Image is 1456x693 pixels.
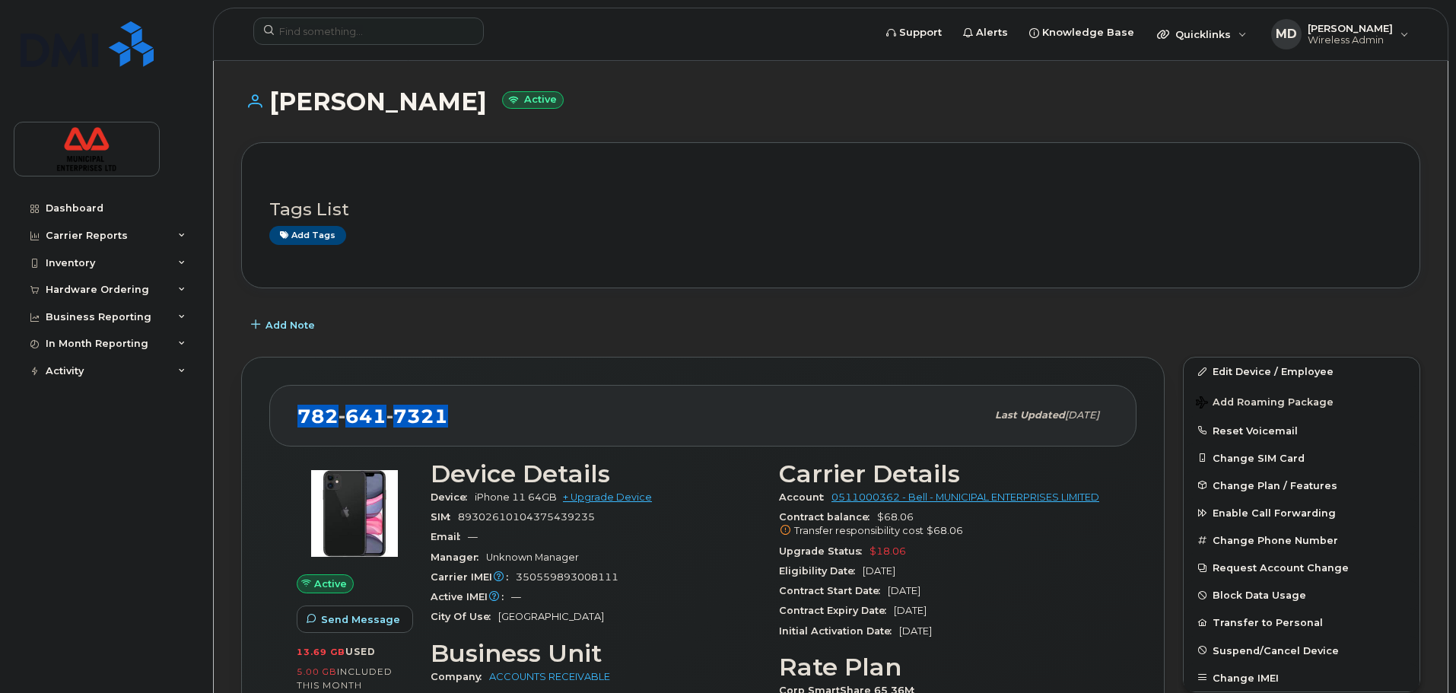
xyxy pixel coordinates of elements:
button: Enable Call Forwarding [1184,499,1419,526]
span: 5.00 GB [297,666,337,677]
span: Contract Start Date [779,585,888,596]
span: Contract balance [779,511,877,523]
span: [DATE] [863,565,895,577]
span: Transfer responsibility cost [794,525,924,536]
span: Email [431,531,468,542]
button: Transfer to Personal [1184,609,1419,636]
span: Last updated [995,409,1065,421]
span: $68.06 [927,525,963,536]
span: SIM [431,511,458,523]
span: iPhone 11 64GB [475,491,557,503]
span: 7321 [386,405,448,428]
span: Upgrade Status [779,545,869,557]
button: Request Account Change [1184,554,1419,581]
span: — [468,531,478,542]
span: Unknown Manager [486,552,579,563]
span: [DATE] [899,625,932,637]
span: City Of Use [431,611,498,622]
span: — [511,591,521,602]
small: Active [502,91,564,109]
span: Suspend/Cancel Device [1213,644,1339,656]
h3: Rate Plan [779,653,1109,681]
span: Active IMEI [431,591,511,602]
span: [DATE] [1065,409,1099,421]
span: Company [431,671,489,682]
a: Add tags [269,226,346,245]
h3: Tags List [269,200,1392,219]
button: Reset Voicemail [1184,417,1419,444]
button: Change Phone Number [1184,526,1419,554]
span: $18.06 [869,545,906,557]
button: Change IMEI [1184,664,1419,691]
h3: Carrier Details [779,460,1109,488]
span: Carrier IMEI [431,571,516,583]
span: 350559893008111 [516,571,618,583]
span: Account [779,491,831,503]
span: Eligibility Date [779,565,863,577]
h3: Business Unit [431,640,761,667]
span: Add Roaming Package [1196,396,1334,411]
a: Edit Device / Employee [1184,358,1419,385]
button: Send Message [297,606,413,633]
span: [GEOGRAPHIC_DATA] [498,611,604,622]
button: Block Data Usage [1184,581,1419,609]
span: Send Message [321,612,400,627]
img: iPhone_11.jpg [309,468,400,559]
h1: [PERSON_NAME] [241,88,1420,115]
span: Contract Expiry Date [779,605,894,616]
span: 641 [339,405,386,428]
a: 0511000362 - Bell - MUNICIPAL ENTERPRISES LIMITED [831,491,1099,503]
button: Change SIM Card [1184,444,1419,472]
span: Initial Activation Date [779,625,899,637]
span: $68.06 [779,511,1109,539]
a: ACCOUNTS RECEIVABLE [489,671,610,682]
button: Add Note [241,311,328,339]
span: Device [431,491,475,503]
span: Manager [431,552,486,563]
span: Change Plan / Features [1213,479,1337,491]
button: Add Roaming Package [1184,386,1419,417]
span: [DATE] [888,585,920,596]
h3: Device Details [431,460,761,488]
span: 782 [297,405,448,428]
span: 89302610104375439235 [458,511,595,523]
span: Active [314,577,347,591]
span: Enable Call Forwarding [1213,507,1336,519]
button: Suspend/Cancel Device [1184,637,1419,664]
span: 13.69 GB [297,647,345,657]
span: [DATE] [894,605,927,616]
span: included this month [297,666,393,691]
span: Add Note [265,318,315,332]
button: Change Plan / Features [1184,472,1419,499]
a: + Upgrade Device [563,491,652,503]
span: used [345,646,376,657]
